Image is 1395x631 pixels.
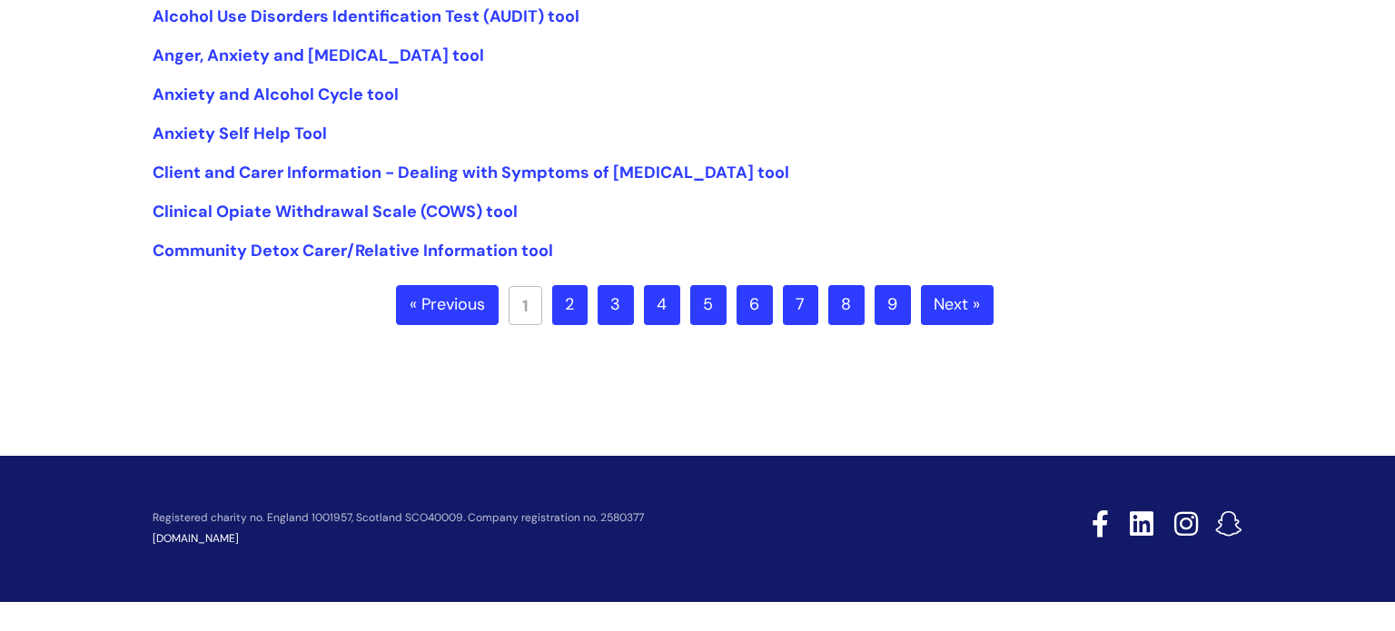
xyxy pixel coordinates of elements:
a: Anxiety and Alcohol Cycle tool [153,84,399,105]
a: [DOMAIN_NAME] [153,531,239,546]
a: Alcohol Use Disorders Identification Test (AUDIT) tool [153,5,579,27]
a: Community Detox Carer/Relative Information tool [153,240,553,261]
a: Next » [921,285,994,325]
a: 1 [509,286,542,325]
p: Registered charity no. England 1001957, Scotland SCO40009. Company registration no. 2580377 [153,512,963,524]
a: Anger, Anxiety and [MEDICAL_DATA] tool [153,44,484,66]
a: Clinical Opiate Withdrawal Scale (COWS) tool [153,201,518,222]
a: 7 [783,285,818,325]
a: 5 [690,285,727,325]
a: 3 [598,285,634,325]
a: 2 [552,285,588,325]
a: « Previous [396,285,499,325]
a: 9 [875,285,911,325]
a: Client and Carer Information - Dealing with Symptoms of [MEDICAL_DATA] tool [153,162,789,183]
a: 6 [737,285,773,325]
a: 4 [644,285,680,325]
a: Anxiety Self Help Tool [153,123,327,144]
a: 8 [828,285,865,325]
